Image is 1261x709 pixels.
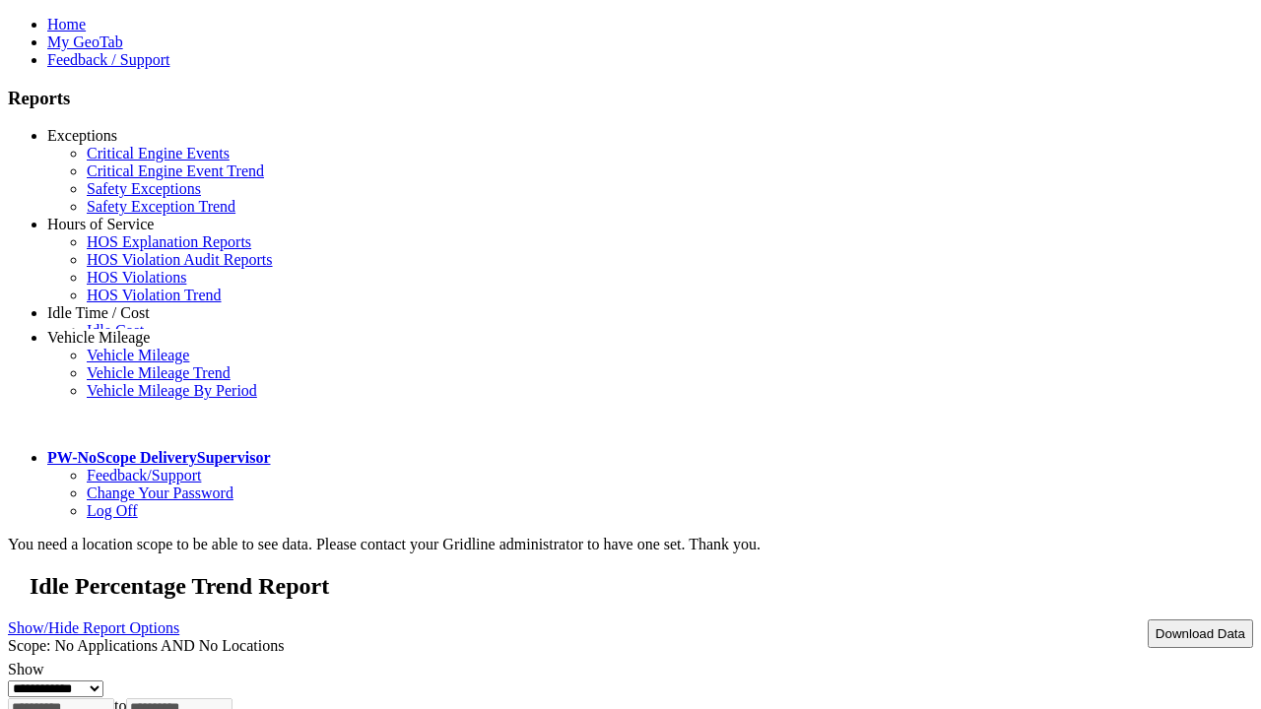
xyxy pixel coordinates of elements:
a: Log Off [87,502,138,519]
a: HOS Violation Audit Reports [87,251,273,268]
a: Safety Exception Trend [87,198,235,215]
button: Download Data [1148,619,1253,648]
a: Idle Cost [87,322,144,339]
a: My GeoTab [47,33,123,50]
a: HOS Violations [87,269,186,286]
span: Scope: No Applications AND No Locations [8,637,284,654]
a: Vehicle Mileage Trend [87,364,231,381]
a: Critical Engine Event Trend [87,162,264,179]
h2: Idle Percentage Trend Report [30,573,1253,600]
label: Show [8,661,43,677]
div: You need a location scope to be able to see data. Please contact your Gridline administrator to h... [8,536,1253,553]
a: Vehicle Mileage [47,329,150,346]
a: Vehicle Mileage [87,347,189,363]
a: Hours of Service [47,216,154,232]
a: Vehicle Mileage By Period [87,382,257,399]
a: Show/Hide Report Options [8,614,179,641]
a: PW-NoScope DeliverySupervisor [47,449,270,466]
a: HOS Explanation Reports [87,233,251,250]
a: Feedback/Support [87,467,201,483]
a: HOS Violation Trend [87,287,222,303]
a: Feedback / Support [47,51,169,68]
a: Change Your Password [87,484,233,501]
a: Idle Time / Cost [47,304,150,321]
a: Critical Engine Events [87,145,230,161]
a: Home [47,16,86,32]
h3: Reports [8,88,1253,109]
a: Exceptions [47,127,117,144]
a: Safety Exceptions [87,180,201,197]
